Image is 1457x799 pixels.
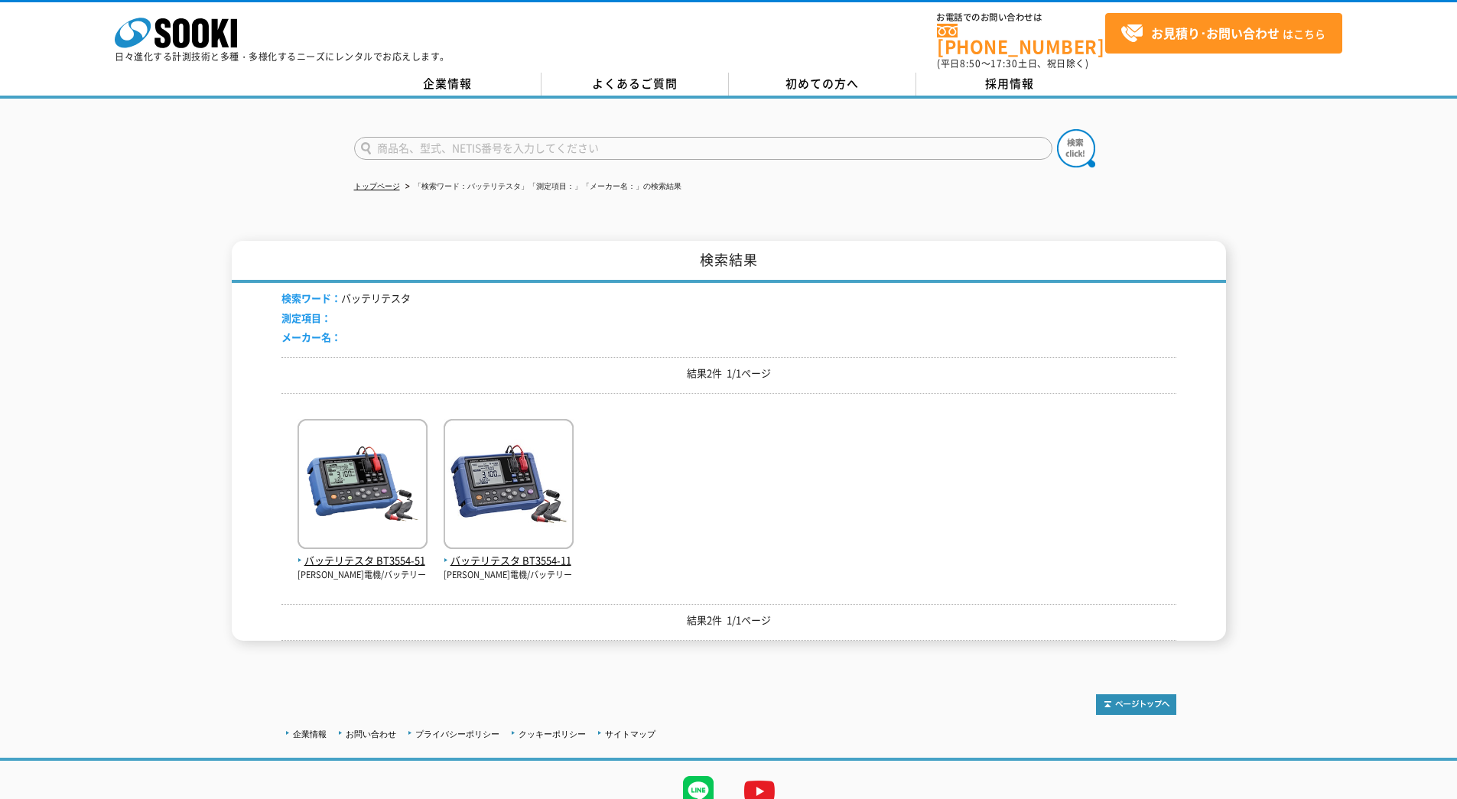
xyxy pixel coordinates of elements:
[541,73,729,96] a: よくあるご質問
[298,553,428,569] span: バッテリテスタ BT3554-51
[281,291,411,307] li: バッテリテスタ
[785,75,859,92] span: 初めての方へ
[937,24,1105,55] a: [PHONE_NUMBER]
[346,729,396,739] a: お問い合わせ
[281,330,341,344] span: メーカー名：
[402,179,681,195] li: 「検索ワード：バッテリテスタ」「測定項目：」「メーカー名：」の検索結果
[937,57,1088,70] span: (平日 ～ 土日、祝日除く)
[990,57,1018,70] span: 17:30
[298,537,428,569] a: バッテリテスタ BT3554-51
[281,291,341,305] span: 検索ワード：
[281,365,1176,382] p: 結果2件 1/1ページ
[1120,22,1325,45] span: はこちら
[444,537,574,569] a: バッテリテスタ BT3554-11
[960,57,981,70] span: 8:50
[281,612,1176,628] p: 結果2件 1/1ページ
[354,137,1052,160] input: 商品名、型式、NETIS番号を入力してください
[354,182,400,190] a: トップページ
[916,73,1104,96] a: 採用情報
[444,419,574,553] img: BT3554-11
[729,73,916,96] a: 初めての方へ
[1151,24,1280,42] strong: お見積り･お問い合わせ
[293,729,327,739] a: 企業情報
[1105,13,1342,54] a: お見積り･お問い合わせはこちら
[115,52,450,61] p: 日々進化する計測技術と多種・多様化するニーズにレンタルでお応えします。
[605,729,655,739] a: サイトマップ
[1096,694,1176,715] img: トップページへ
[519,729,586,739] a: クッキーポリシー
[444,553,574,569] span: バッテリテスタ BT3554-11
[354,73,541,96] a: 企業情報
[298,419,428,553] img: BT3554-51
[1057,129,1095,167] img: btn_search.png
[298,569,428,582] p: [PERSON_NAME]電機/バッテリー
[444,569,574,582] p: [PERSON_NAME]電機/バッテリー
[937,13,1105,22] span: お電話でのお問い合わせは
[281,310,331,325] span: 測定項目：
[415,729,499,739] a: プライバシーポリシー
[232,241,1226,283] h1: 検索結果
